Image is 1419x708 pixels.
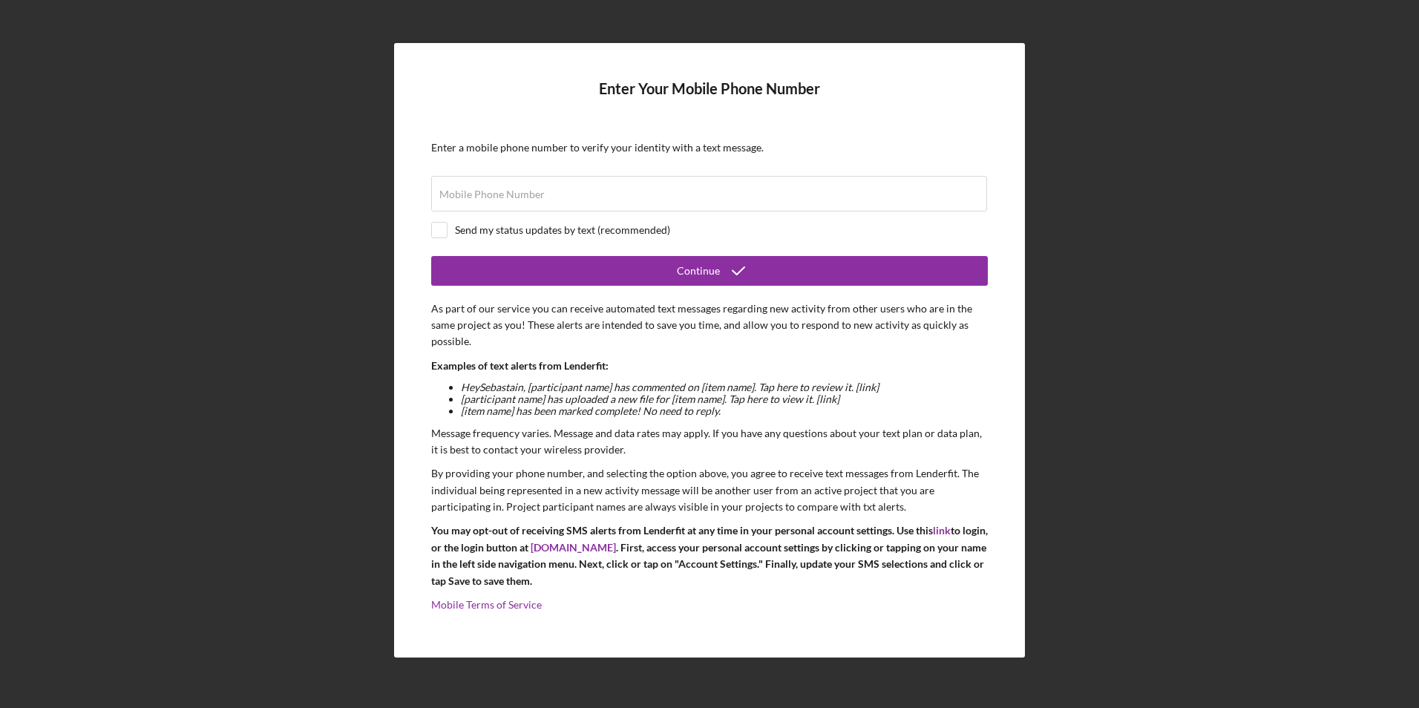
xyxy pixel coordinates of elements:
[431,522,988,589] p: You may opt-out of receiving SMS alerts from Lenderfit at any time in your personal account setti...
[431,142,988,154] div: Enter a mobile phone number to verify your identity with a text message.
[431,465,988,515] p: By providing your phone number, and selecting the option above, you agree to receive text message...
[933,524,951,537] a: link
[431,425,988,459] p: Message frequency varies. Message and data rates may apply. If you have any questions about your ...
[461,393,988,405] li: [participant name] has uploaded a new file for [item name]. Tap here to view it. [link]
[431,598,542,611] a: Mobile Terms of Service
[531,541,616,554] a: [DOMAIN_NAME]
[431,358,988,374] p: Examples of text alerts from Lenderfit:
[431,80,988,119] h4: Enter Your Mobile Phone Number
[461,381,988,393] li: Hey Sebastain , [participant name] has commented on [item name]. Tap here to review it. [link]
[455,224,670,236] div: Send my status updates by text (recommended)
[431,301,988,350] p: As part of our service you can receive automated text messages regarding new activity from other ...
[431,256,988,286] button: Continue
[439,189,545,200] label: Mobile Phone Number
[677,256,720,286] div: Continue
[461,405,988,417] li: [item name] has been marked complete! No need to reply.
